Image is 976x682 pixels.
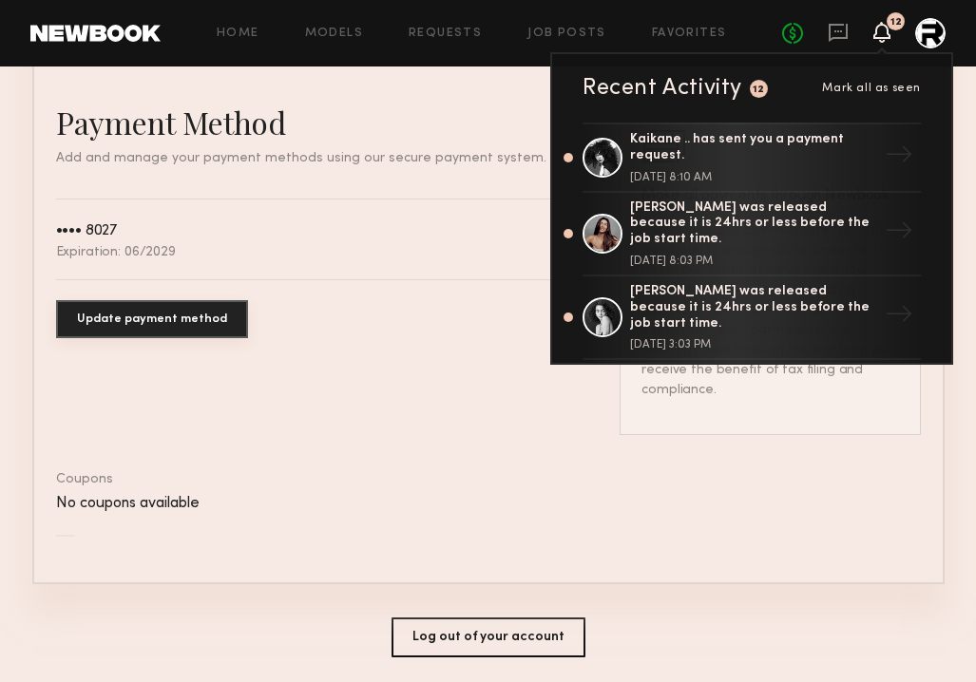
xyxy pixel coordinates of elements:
[56,223,118,239] div: •••• 8027
[890,17,902,28] div: 12
[877,293,921,342] div: →
[583,276,921,360] a: [PERSON_NAME] was released because it is 24hrs or less before the job start time.[DATE] 3:03 PM→
[305,28,363,40] a: Models
[630,172,877,183] div: [DATE] 8:10 AM
[583,77,742,100] div: Recent Activity
[56,496,921,512] div: No coupons available
[877,209,921,258] div: →
[822,83,921,94] span: Mark all as seen
[56,473,921,486] div: Coupons
[583,193,921,276] a: [PERSON_NAME] was released because it is 24hrs or less before the job start time.[DATE] 8:03 PM→
[753,85,765,95] div: 12
[630,284,877,332] div: [PERSON_NAME] was released because it is 24hrs or less before the job start time.
[877,133,921,182] div: →
[630,200,877,248] div: [PERSON_NAME] was released because it is 24hrs or less before the job start time.
[409,28,482,40] a: Requests
[583,123,921,193] a: Kaikane .. has sent you a payment request.[DATE] 8:10 AM→
[56,246,176,259] div: Expiration: 06/2029
[56,300,248,338] button: Update payment method
[56,152,564,165] p: Add and manage your payment methods using our secure payment system.
[652,28,727,40] a: Favorites
[527,28,606,40] a: Job Posts
[630,339,877,350] div: [DATE] 3:03 PM
[630,132,877,164] div: Kaikane .. has sent you a payment request.
[630,256,877,267] div: [DATE] 8:03 PM
[392,617,585,657] button: Log out of your account
[217,28,259,40] a: Home
[56,102,564,142] h2: Payment Method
